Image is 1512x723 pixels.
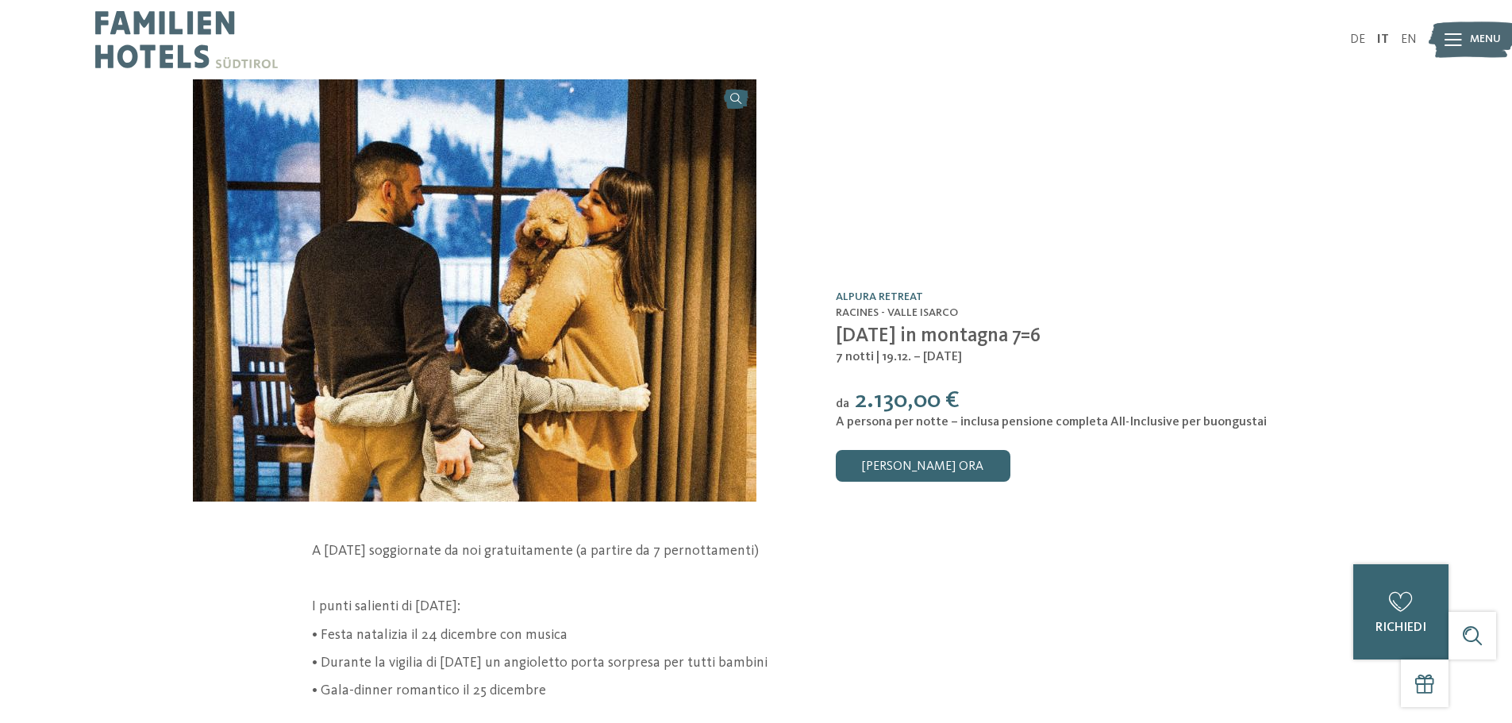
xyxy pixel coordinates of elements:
p: • Gala-dinner romantico il 25 dicembre [312,681,1201,701]
a: Alpura Retreat [836,291,923,302]
span: 2.130,00 € [855,389,960,413]
a: IT [1377,33,1389,46]
img: Natale in montagna 7=6 [193,79,756,502]
a: EN [1401,33,1417,46]
span: da [836,398,849,410]
a: DE [1350,33,1365,46]
span: [DATE] in montagna 7=6 [836,326,1041,346]
span: | 19.12. – [DATE] [875,351,962,363]
p: • Durante la vigilia di [DATE] un angioletto porta sorpresa per tutti bambini [312,653,1201,673]
span: 7 notti [836,351,874,363]
a: richiedi [1353,564,1449,660]
p: • Festa natalizia il 24 dicembre con musica [312,625,1201,645]
span: richiedi [1375,621,1426,634]
span: A persona per notte – inclusa pensione completa All-Inclusive per buongustai [836,416,1267,429]
p: A [DATE] soggiornate da noi gratuitamente (a partire da 7 pernottamenti) [312,541,1201,561]
p: I punti salienti di [DATE]: [312,597,1201,617]
a: [PERSON_NAME] ora [836,450,1010,482]
span: Racines - Valle Isarco [836,307,958,318]
span: Menu [1470,32,1501,48]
